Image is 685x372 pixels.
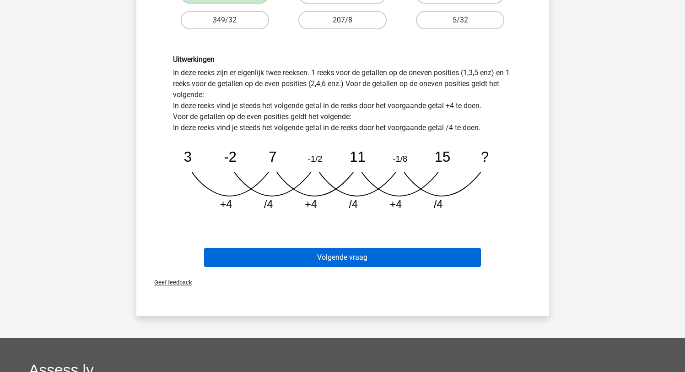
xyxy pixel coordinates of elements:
tspan: /4 [264,198,273,210]
tspan: +4 [389,198,402,210]
label: 5/32 [416,11,504,29]
tspan: -2 [224,149,236,165]
tspan: +4 [220,198,232,210]
tspan: ? [481,149,489,165]
label: 207/8 [298,11,387,29]
label: 349/32 [181,11,269,29]
span: Geef feedback [147,279,192,286]
tspan: 15 [434,149,450,165]
tspan: +4 [305,198,317,210]
h6: Uitwerkingen [173,55,512,64]
div: In deze reeks zijn er eigenlijk twee reeksen. 1 reeks voor de getallen op de oneven posities (1,3... [166,55,519,219]
tspan: -1/8 [393,154,407,164]
tspan: -1/2 [307,154,322,164]
tspan: /4 [349,198,357,210]
tspan: 7 [269,149,276,165]
tspan: /4 [434,198,442,210]
tspan: 3 [183,149,191,165]
tspan: 11 [350,149,365,165]
button: Volgende vraag [204,248,481,267]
